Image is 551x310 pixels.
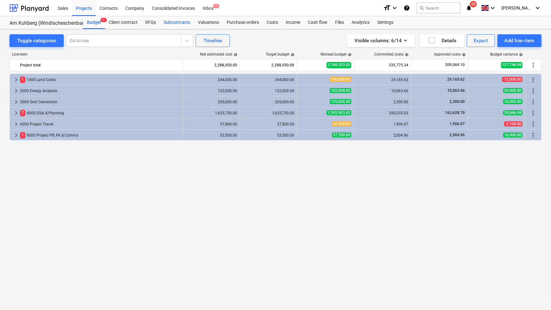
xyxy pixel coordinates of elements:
button: Search [416,3,461,13]
span: 163,628.79 [444,111,465,115]
div: 122,000.00 [243,89,294,93]
a: Costs [263,16,282,29]
span: 7 [20,110,25,116]
span: 20,000.00 [503,88,522,93]
i: keyboard_arrow_down [489,4,496,12]
span: 2 [213,4,219,8]
span: 29,165.62 [447,77,465,82]
div: 244,000.00 [185,77,237,82]
button: Visible columns:6/14 [347,34,415,47]
div: 37,800.00 [185,122,237,126]
a: Settings [373,16,397,29]
div: 37,800.00 [243,122,294,126]
div: Line-item [10,52,183,57]
span: keyboard_arrow_right [12,109,20,117]
div: Revised budget [321,52,352,57]
div: Details [428,37,457,45]
a: Purchase orders [223,16,263,29]
div: Toggle categories [17,37,56,45]
button: Add line-item [497,34,541,47]
span: 76,000.00 [503,99,522,104]
div: 122,000.00 [185,89,237,93]
span: 1,906.07 [449,122,465,126]
div: 3000 Grid Connection [20,97,180,107]
button: Timeline [196,34,230,47]
button: Toggle categories [10,34,64,47]
span: help [232,53,237,57]
span: keyboard_arrow_right [12,131,20,139]
span: help [461,53,466,57]
span: 256,000.00 [330,77,351,82]
div: 53,500.00 [185,133,237,138]
a: Client contract [105,16,141,29]
div: Valuations [194,16,223,29]
span: 9 [100,18,107,22]
span: 2,300.00 [449,99,465,104]
span: -12,000.00 [502,77,522,82]
div: Committed costs [374,52,409,57]
div: 9000 Project PR, PA & Comms [20,130,180,140]
a: Cash flow [304,16,331,29]
div: Approved costs [434,52,466,57]
div: 2,288,050.00 [243,60,294,70]
i: keyboard_arrow_down [534,4,541,12]
div: Budget [83,16,105,29]
span: search [419,5,424,10]
span: More actions [529,76,537,84]
span: -2,100.00 [504,121,522,126]
span: More actions [529,87,537,95]
i: format_size [383,4,391,12]
div: 2,288,050.00 [185,60,237,70]
a: Income [282,16,304,29]
div: 335,775.34 [357,60,408,70]
div: 10,063.66 [357,89,408,93]
span: More actions [529,120,537,128]
div: 29,165.62 [357,77,408,82]
a: Files [331,16,348,29]
span: help [347,53,352,57]
span: 37,500.00 [332,132,351,138]
a: Analytics [348,16,373,29]
span: [PERSON_NAME] [502,5,533,10]
div: 1000 Land Costs [20,75,180,85]
i: Knowledge base [404,4,410,12]
span: More actions [529,61,537,69]
span: 29,846.98 [503,110,522,115]
button: Export [467,34,495,47]
span: keyboard_arrow_right [12,76,20,84]
span: 39,900.00 [332,121,351,126]
div: Budget variance [490,52,523,57]
div: Subcontracts [160,16,194,29]
div: 205,000.00 [185,100,237,104]
div: 53,500.00 [243,133,294,138]
div: 244,000.00 [243,77,294,82]
div: 1,906.07 [357,122,408,126]
a: RFQs [141,16,160,29]
span: More actions [529,109,537,117]
i: notifications [466,4,472,12]
span: keyboard_arrow_right [12,98,20,106]
span: 1,595,903.02 [327,110,351,115]
button: Details [420,34,464,47]
span: 2,160,303.02 [327,62,351,68]
div: 1,625,750.00 [185,111,237,115]
span: help [289,53,295,57]
div: 205,000.00 [243,100,294,104]
div: Timeline [204,37,222,45]
div: 290,335.03 [357,111,408,115]
span: More actions [529,131,537,139]
span: 2,004.96 [449,133,465,137]
span: 1 [20,77,25,83]
span: 129,000.00 [330,99,351,104]
span: 1 [20,132,25,138]
div: 6000 Project Travel [20,119,180,129]
div: Target budget [266,52,295,57]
